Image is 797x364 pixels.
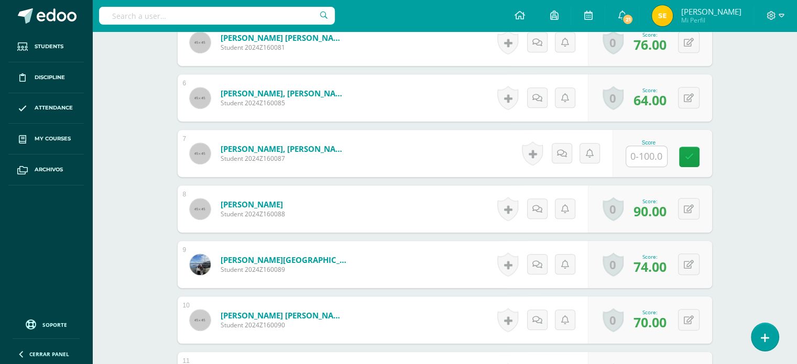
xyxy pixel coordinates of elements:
[634,308,667,316] div: Score:
[626,146,667,167] input: 0-100.0
[221,88,346,98] a: [PERSON_NAME], [PERSON_NAME]
[190,310,211,330] img: 45x45
[221,265,346,274] span: Student 2024Z160089
[8,31,84,62] a: Students
[35,104,73,112] span: Attendance
[634,202,667,220] span: 90.00
[99,7,335,25] input: Search a user…
[13,317,80,331] a: Soporte
[681,16,741,25] span: Mi Perfil
[603,86,624,110] a: 0
[626,140,672,146] div: Score
[634,36,667,53] span: 76.00
[634,31,667,38] div: Score:
[221,310,346,321] a: [PERSON_NAME] [PERSON_NAME]
[35,166,63,174] span: Archivos
[603,308,624,332] a: 0
[221,209,285,218] span: Student 2024Z160088
[190,87,211,108] img: 45x45
[190,143,211,164] img: 45x45
[8,62,84,93] a: Discipline
[634,253,667,260] div: Score:
[221,98,346,107] span: Student 2024Z160085
[634,313,667,331] span: 70.00
[8,155,84,185] a: Archivos
[35,42,63,51] span: Students
[221,199,285,209] a: [PERSON_NAME]
[29,350,69,358] span: Cerrar panel
[190,254,211,275] img: 048c5498daa5038d0e2262d515d23ffe.png
[603,30,624,54] a: 0
[622,14,634,25] span: 21
[681,6,741,17] span: [PERSON_NAME]
[8,93,84,124] a: Attendance
[190,32,211,53] img: 45x45
[221,255,346,265] a: [PERSON_NAME][GEOGRAPHIC_DATA]
[42,321,67,328] span: Soporte
[221,321,346,329] span: Student 2024Z160090
[35,73,65,82] span: Discipline
[652,5,673,26] img: 4e9def19cc85b7c337b3cd984476dcf2.png
[221,43,346,52] span: Student 2024Z160081
[634,197,667,205] div: Score:
[221,32,346,43] a: [PERSON_NAME] [PERSON_NAME]
[603,197,624,221] a: 0
[221,144,346,154] a: [PERSON_NAME], [PERSON_NAME]
[634,86,667,94] div: Score:
[634,258,667,275] span: 74.00
[190,198,211,219] img: 45x45
[8,124,84,155] a: My courses
[221,154,346,163] span: Student 2024Z160087
[35,135,71,143] span: My courses
[634,91,667,109] span: 64.00
[603,252,624,277] a: 0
